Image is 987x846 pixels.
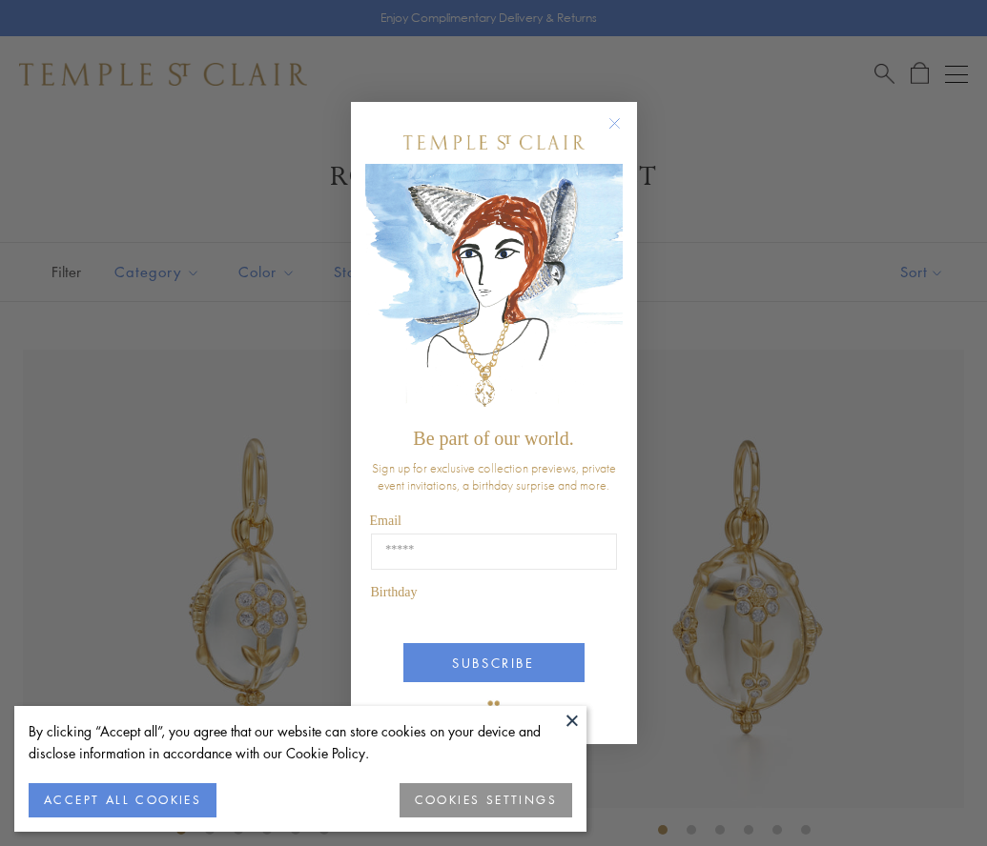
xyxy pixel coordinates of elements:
span: Birthday [371,585,418,599]
span: Sign up for exclusive collection previews, private event invitations, a birthday surprise and more. [372,459,616,493]
input: Email [371,534,617,570]
button: Close dialog [612,121,636,145]
span: Email [370,514,401,528]
button: COOKIES SETTINGS [400,783,572,817]
img: TSC [475,687,513,725]
div: By clicking “Accept all”, you agree that our website can store cookies on your device and disclos... [29,720,572,764]
button: ACCEPT ALL COOKIES [29,783,216,817]
img: Temple St. Clair [403,135,585,150]
span: Be part of our world. [413,428,573,449]
button: SUBSCRIBE [403,643,585,682]
img: c4a9eb12-d91a-4d4a-8ee0-386386f4f338.jpeg [365,164,623,418]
